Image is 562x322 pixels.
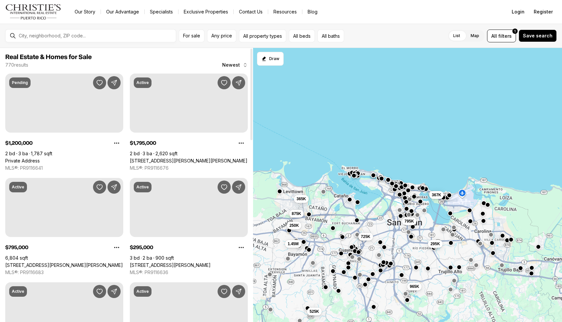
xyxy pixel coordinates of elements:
[410,284,419,289] span: 965K
[289,223,299,228] span: 250K
[285,240,301,248] button: 1.45M
[514,29,516,34] span: 1
[107,285,121,298] button: Share Property
[487,30,516,42] button: Allfilters1
[465,30,484,42] label: Map
[268,7,302,16] a: Resources
[218,76,231,89] button: Save Property: 1754 MCCLEARY AVE #602
[12,184,24,190] p: Active
[110,241,123,254] button: Property options
[432,192,441,198] span: 367K
[232,285,245,298] button: Share Property
[207,30,236,42] button: Any price
[130,262,211,268] a: 472 CALLE DE DIEGO #602 B, SAN JUAN PR, 00923
[93,181,106,194] button: Save Property: 241 ELEANOR ROOSEVELT AVE
[317,30,344,42] button: All baths
[145,7,178,16] a: Specialists
[428,240,443,248] button: 295K
[232,76,245,89] button: Share Property
[101,7,144,16] a: Our Advantage
[178,7,233,16] a: Exclusive Properties
[405,219,414,224] span: 795K
[69,7,101,16] a: Our Story
[448,30,465,42] label: List
[534,9,553,14] span: Register
[307,308,322,315] button: 525K
[234,7,268,16] button: Contact Us
[431,241,440,247] span: 295K
[12,289,24,294] p: Active
[294,195,309,203] button: 365K
[310,309,319,314] span: 525K
[5,4,61,20] img: logo
[530,5,557,18] button: Register
[183,33,200,38] span: For sale
[5,54,92,60] span: Real Estate & Homes for Sale
[361,234,370,239] span: 725K
[288,241,298,247] span: 1.45M
[107,181,121,194] button: Share Property
[296,196,306,202] span: 365K
[136,184,149,190] p: Active
[523,33,552,38] span: Save search
[110,137,123,150] button: Property options
[235,241,248,254] button: Property options
[491,32,497,39] span: All
[407,283,422,290] button: 965K
[136,80,149,85] p: Active
[218,181,231,194] button: Save Property: 472 CALLE DE DIEGO #602 B
[5,158,40,164] a: Private Address
[289,30,315,42] button: All beds
[358,233,373,241] button: 725K
[218,285,231,298] button: Save Property: Sabana Seca SABANA SECA
[287,222,301,229] button: 250K
[211,33,232,38] span: Any price
[232,181,245,194] button: Share Property
[289,210,304,218] button: 875K
[5,262,123,268] a: 241 ELEANOR ROOSEVELT AVE, SAN JUAN PR, 00919
[218,58,252,72] button: Newest
[302,7,323,16] a: Blog
[235,137,248,150] button: Property options
[292,211,301,216] span: 875K
[136,289,149,294] p: Active
[93,285,106,298] button: Save Property: 4123 ISLA VERDE AVE #201
[498,32,512,39] span: filters
[429,191,444,199] button: 367K
[222,62,240,68] span: Newest
[239,30,286,42] button: All property types
[93,76,106,89] button: Save Property:
[402,217,417,225] button: 795K
[12,80,28,85] p: Pending
[130,158,247,164] a: 1754 MCCLEARY AVE #602, SAN JUAN PR, 00911
[5,62,28,68] p: 770 results
[512,9,525,14] span: Login
[508,5,528,18] button: Login
[107,76,121,89] button: Share Property
[257,52,284,66] button: Start drawing
[519,30,557,42] button: Save search
[179,30,204,42] button: For sale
